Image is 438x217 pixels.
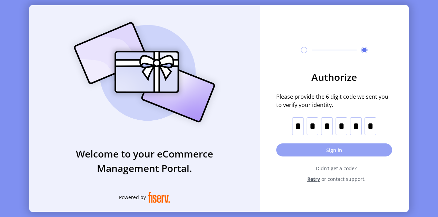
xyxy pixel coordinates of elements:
h3: Welcome to your eCommerce Management Portal. [29,147,260,175]
span: Please provide the 6 digit code we sent you to verify your identity. [276,93,392,109]
button: Sign in [276,143,392,156]
h3: Authorize [276,70,392,84]
span: or contact support. [321,175,366,183]
img: card_Illustration.svg [63,14,226,130]
span: Retry [307,175,320,183]
span: Powered by [119,194,146,201]
span: Didn’t get a code? [280,165,392,172]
